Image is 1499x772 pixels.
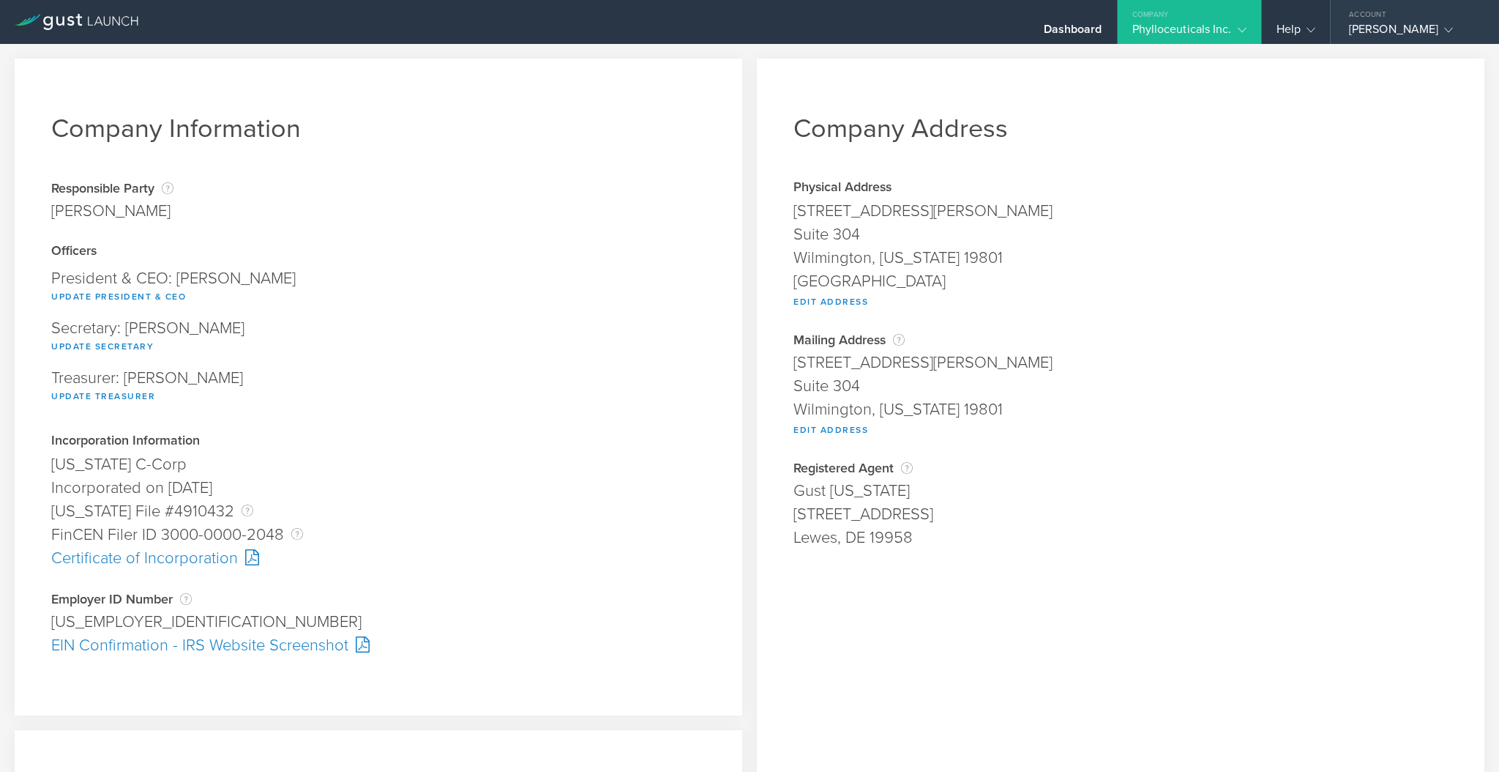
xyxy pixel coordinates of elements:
div: Help [1276,22,1315,44]
button: Edit Address [793,293,868,311]
div: Physical Address [793,181,1448,196]
button: Edit Address [793,421,868,439]
div: [STREET_ADDRESS][PERSON_NAME] [793,199,1448,223]
div: Wilmington, [US_STATE] 19801 [793,246,1448,270]
div: Dashboard [1044,22,1102,44]
div: [STREET_ADDRESS] [793,502,1448,526]
div: Employer ID Number [51,592,706,606]
div: [US_EMPLOYER_IDENTIFICATION_NUMBER] [51,610,706,634]
div: [STREET_ADDRESS][PERSON_NAME] [793,351,1448,374]
div: Suite 304 [793,374,1448,398]
div: [PERSON_NAME] [51,199,173,223]
div: EIN Confirmation - IRS Website Screenshot [51,634,706,657]
div: Suite 304 [793,223,1448,246]
div: Incorporation Information [51,434,706,449]
button: Update President & CEO [51,288,186,305]
div: President & CEO: [PERSON_NAME] [51,263,706,313]
div: [GEOGRAPHIC_DATA] [793,270,1448,293]
h1: Company Address [793,113,1448,144]
div: Treasurer: [PERSON_NAME] [51,363,706,412]
h1: Company Information [51,113,706,144]
div: FinCEN Filer ID 3000-0000-2048 [51,523,706,546]
div: Phylloceuticals Inc. [1132,22,1246,44]
div: Officers [51,245,706,259]
div: [US_STATE] C-Corp [51,453,706,476]
div: Certificate of Incorporation [51,546,706,570]
div: [PERSON_NAME] [1349,22,1473,44]
div: Incorporated on [DATE] [51,476,706,500]
div: Mailing Address [793,333,1448,347]
button: Update Treasurer [51,387,155,405]
div: Gust [US_STATE] [793,479,1448,502]
div: Responsible Party [51,181,173,196]
div: [US_STATE] File #4910432 [51,500,706,523]
div: Lewes, DE 19958 [793,526,1448,549]
div: Registered Agent [793,461,1448,475]
div: Secretary: [PERSON_NAME] [51,313,706,363]
button: Update Secretary [51,338,154,355]
div: Wilmington, [US_STATE] 19801 [793,398,1448,421]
